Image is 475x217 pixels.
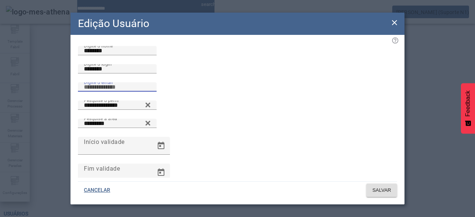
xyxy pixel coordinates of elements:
[78,184,116,197] button: CANCELAR
[84,187,110,194] span: CANCELAR
[461,83,475,134] button: Feedback - Mostrar pesquisa
[84,165,120,172] mat-label: Fim validade
[84,138,125,145] mat-label: Início validade
[84,61,112,66] mat-label: Digite o login
[372,187,391,194] span: SALVAR
[152,164,170,181] button: Open calendar
[152,137,170,155] button: Open calendar
[84,119,151,128] input: Number
[84,43,113,48] mat-label: Digite o nome
[84,79,113,85] mat-label: Digite o email
[78,16,149,32] h2: Edição Usuário
[84,101,151,110] input: Number
[465,91,471,116] span: Feedback
[366,184,397,197] button: SALVAR
[84,116,117,121] mat-label: Pesquise a área
[84,98,119,103] mat-label: Pesquise o perfil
